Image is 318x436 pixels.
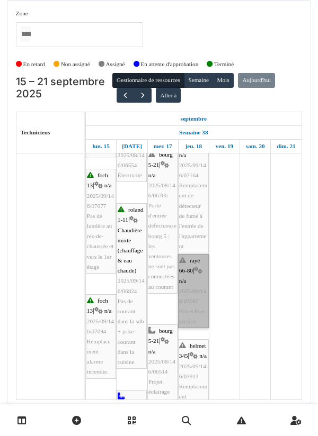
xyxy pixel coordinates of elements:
[87,318,114,334] span: 2025/09/146/07094
[148,326,176,417] div: |
[16,9,28,18] label: Zone
[148,202,176,290] span: Porte d'entrée défectueuse bourg 5 : les ventouses ne sont pas connectées au courant
[148,358,175,375] span: 2025/08/146/06514
[199,352,207,359] span: n/a
[90,140,112,153] a: 15 septembre 2025
[87,170,115,272] div: |
[134,88,151,103] button: Suivant
[184,73,213,88] button: Semaine
[106,60,125,69] label: Assigné
[148,328,173,344] span: bourg 5-21
[87,338,111,375] span: Remplacement alarme incendie.
[117,88,134,103] button: Précédent
[140,60,198,69] label: En attente d'approbation
[119,140,145,153] a: 16 septembre 2025
[148,172,156,178] span: n/a
[179,120,208,251] div: |
[179,342,206,359] span: helmet 345
[61,60,90,69] label: Non assigné
[148,378,172,415] span: Projet éclairage extérieur communs
[23,60,45,69] label: En retard
[16,76,112,101] h2: 15 – 21 septembre 2025
[21,129,50,135] span: Techniciens
[178,112,210,125] a: 15 septembre 2025
[118,172,142,178] span: Électricité
[179,182,207,249] span: Remplacement de détecteur de fumé à l'entrée de l'appartement
[87,193,114,209] span: 2025/09/146/07077
[243,140,268,153] a: 20 septembre 2025
[118,277,145,294] span: 2025/09/146/06824
[112,73,184,88] button: Gestionnaire de ressources
[179,363,206,379] span: 2025/05/146/03913
[87,296,115,377] div: |
[148,348,156,355] span: n/a
[87,213,114,270] span: Pas de lumière au rez-de-chaussée et vers le 1er étage
[214,60,234,69] label: Terminé
[104,307,112,314] span: n/a
[213,73,234,88] button: Mois
[20,26,31,42] input: Tous
[176,126,210,139] a: Semaine 38
[87,172,108,188] span: foch 13
[118,206,144,223] span: roland 1-11
[213,140,236,153] a: 19 septembre 2025
[118,205,146,367] div: |
[156,88,181,103] button: Aller à
[118,152,145,168] span: 2025/08/146/06554
[238,73,275,88] button: Aujourd'hui
[151,140,175,153] a: 17 septembre 2025
[118,298,144,365] span: Pas de courant dans la sdb + prise courant dans la cuisine
[87,297,108,314] span: foch 13
[179,162,206,178] span: 2025/09/146/07164
[104,182,112,188] span: n/a
[182,140,205,153] a: 18 septembre 2025
[118,227,143,274] span: Chaudière mixte (chauffage & eau chaude)
[148,150,176,292] div: |
[148,182,175,198] span: 2025/08/146/06706
[274,140,298,153] a: 21 septembre 2025
[179,152,187,158] span: n/a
